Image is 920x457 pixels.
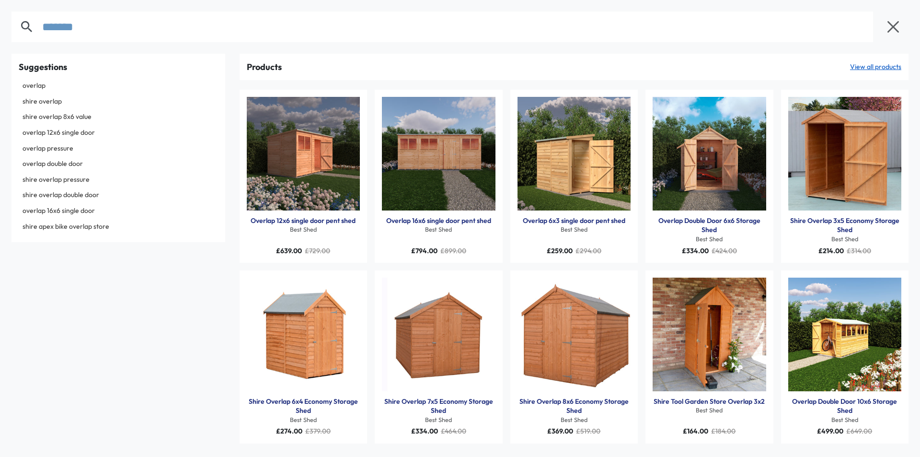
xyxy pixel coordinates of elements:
div: Overlap 12x6 single door pent shed [247,216,360,226]
a: overlap double door [19,157,218,171]
img: Shire Overlap 8x6 Economy Storage Shed - Best Shed [517,278,631,391]
a: shire overlap pressure [19,173,218,187]
a: Shire Overlap 8x6 Economy Storage Shed [517,397,631,416]
div: Best Shed [382,416,495,424]
span: £499.00 [817,427,843,435]
span: £274.00 [276,427,302,435]
a: overlap 16x6 single door [19,204,218,218]
span: £259.00 [547,246,573,255]
div: Best Shed [517,416,631,424]
span: £314.00 [847,246,871,255]
a: Overlap 6x3 single door pent shed [523,216,625,226]
div: Products [247,61,282,73]
a: Products: Shire Overlap 3x5 Economy Storage Shed [788,97,902,211]
a: Products: Overlap 12x6 single door pent shed [247,97,360,211]
div: Best Shed [653,406,766,415]
span: £334.00 [411,427,438,435]
span: £649.00 [846,427,872,435]
div: Best Shed [247,225,360,234]
a: Shire Overlap 7x5 Economy Storage Shed [382,397,495,416]
a: Overlap Double Door 6x6 Storage Shed [653,216,766,235]
span: £164.00 [683,427,708,435]
a: Shire Tool Garden Store Overlap 3x2 [654,397,765,407]
a: Shire Overlap 3x5 Economy Storage Shed [788,216,902,235]
a: Products: Shire Overlap 6x4 Economy Storage Shed [247,278,360,391]
img: Shire Overlap 7x5 Economy Storage Shed - Best Shed [382,278,495,391]
div: Best Shed [247,416,360,424]
a: Products: Overlap Double Door 6x6 Storage Shed [653,97,766,211]
a: Products: Overlap Double Door 10x6 Storage Shed [788,278,902,391]
a: Products: Shire Overlap 7x5 Economy Storage Shed [382,278,495,391]
span: £639.00 [276,246,302,255]
div: Best Shed [788,416,902,424]
div: Best Shed [517,225,631,234]
div: Overlap 6x3 single door pent shed [517,216,631,226]
div: Best Shed [788,235,902,244]
div: Overlap 16x6 single door pent shed [382,216,495,226]
a: shire apex bike overlap store [19,220,218,234]
span: £214.00 [818,246,844,255]
span: £334.00 [682,246,709,255]
img: Shire Overlap 3x5 Economy Storage Shed - Best Shed [788,97,902,211]
div: Best Shed [653,235,766,244]
span: £464.00 [441,427,466,435]
span: £184.00 [711,427,736,435]
span: £899.00 [440,246,466,255]
a: overlap [19,79,218,93]
span: £519.00 [576,427,600,435]
a: Overlap 16x6 single door pent shed [386,216,491,226]
a: overlap 12x6 single door [19,126,218,140]
a: Products: Overlap 16x6 single door pent shed [382,97,495,211]
a: Shire Overlap 6x4 Economy Storage Shed [247,397,360,416]
a: View all products [850,62,901,72]
div: Suggestions [19,61,218,73]
a: overlap pressure [19,141,218,156]
div: Best Shed [382,225,495,234]
img: Shire Overlap 6x4 Economy Storage Shed - Best Shed [247,278,360,391]
a: shire overlap double door [19,188,218,202]
a: Products: Shire Tool Garden Store Overlap 3x2 [653,278,766,391]
span: £424.00 [712,246,737,255]
div: Shire Tool Garden Store Overlap 3x2 [653,397,766,407]
span: £369.00 [547,427,573,435]
a: shire overlap 8x6 value [19,110,218,124]
img: Shire Tool Garden Store Overlap 3x2 - Best Shed [653,278,766,391]
a: Products: Overlap 6x3 single door pent shed [517,97,631,211]
span: £379.00 [305,427,331,435]
a: Overlap 12x6 single door pent shed [251,216,356,226]
span: £794.00 [411,246,437,255]
a: Overlap Double Door 10x6 Storage Shed [788,397,902,416]
span: £294.00 [575,246,601,255]
a: shire overlap [19,94,218,109]
span: £729.00 [305,246,330,255]
a: Products: Shire Overlap 8x6 Economy Storage Shed [517,278,631,391]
